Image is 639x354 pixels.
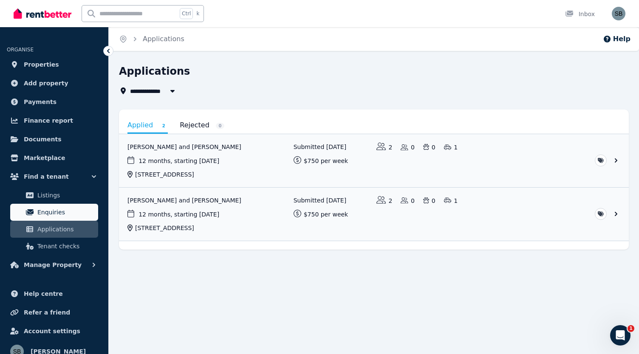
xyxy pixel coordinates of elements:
[24,260,82,270] span: Manage Property
[7,149,102,166] a: Marketplace
[180,118,224,132] a: Rejected
[24,171,69,182] span: Find a tenant
[7,256,102,273] button: Manage Property
[127,118,168,134] a: Applied
[603,34,631,44] button: Help
[7,131,102,148] a: Documents
[24,153,65,163] span: Marketplace
[24,289,63,299] span: Help centre
[7,75,102,92] a: Add property
[7,56,102,73] a: Properties
[37,207,95,217] span: Enquiries
[24,115,73,126] span: Finance report
[24,307,70,317] span: Refer a friend
[37,241,95,251] span: Tenant checks
[24,326,80,336] span: Account settings
[10,221,98,238] a: Applications
[7,93,102,110] a: Payments
[119,188,629,241] a: View application: Sinead Burke and Sean Mc Inerney
[7,285,102,302] a: Help centre
[159,123,168,129] span: 2
[7,112,102,129] a: Finance report
[119,65,190,78] h1: Applications
[610,325,631,346] iframe: Intercom live chat
[109,27,195,51] nav: Breadcrumb
[37,224,95,234] span: Applications
[565,10,595,18] div: Inbox
[7,304,102,321] a: Refer a friend
[24,78,68,88] span: Add property
[7,323,102,340] a: Account settings
[143,35,184,43] a: Applications
[14,7,71,20] img: RentBetter
[37,190,95,200] span: Listings
[119,134,629,187] a: View application: Hoi Ying Chan and Sifan Cai
[216,123,224,129] span: 0
[24,134,62,144] span: Documents
[180,8,193,19] span: Ctrl
[24,97,57,107] span: Payments
[10,238,98,255] a: Tenant checks
[10,204,98,221] a: Enquiries
[7,47,34,53] span: ORGANISE
[24,59,59,70] span: Properties
[612,7,625,20] img: Sam Berrell
[7,168,102,185] button: Find a tenant
[196,10,199,17] span: k
[10,187,98,204] a: Listings
[628,325,634,332] span: 1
